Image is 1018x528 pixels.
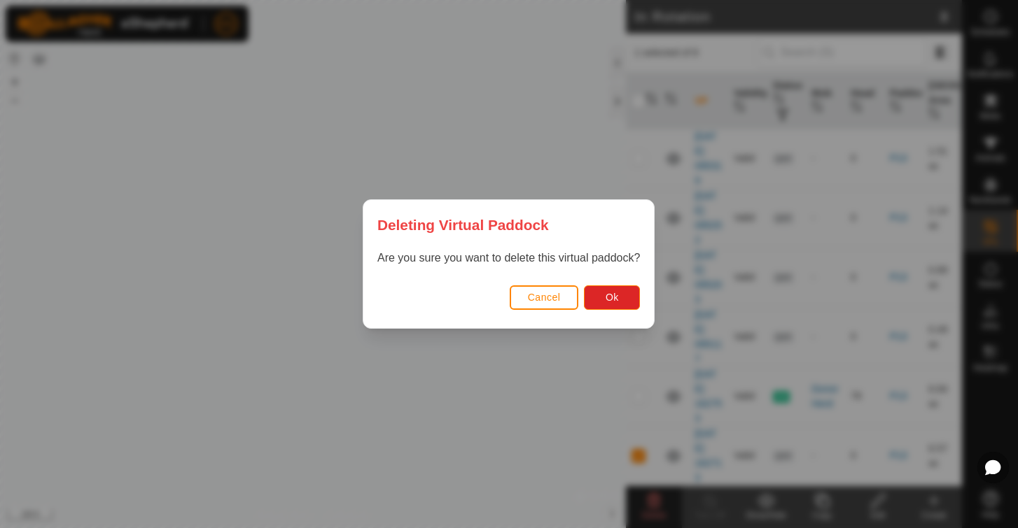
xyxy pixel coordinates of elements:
span: Ok [606,292,619,303]
button: Ok [585,285,641,310]
span: Cancel [528,292,561,303]
span: Deleting Virtual Paddock [377,214,549,236]
button: Cancel [510,285,579,310]
p: Are you sure you want to delete this virtual paddock? [377,250,640,266]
